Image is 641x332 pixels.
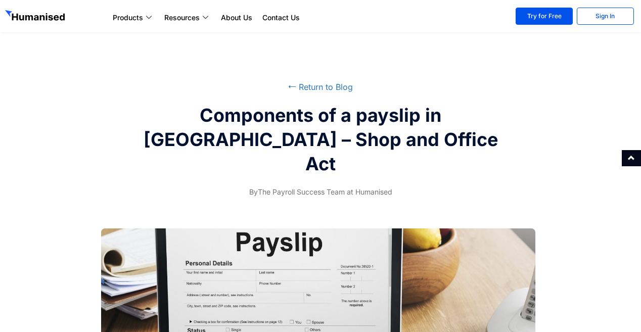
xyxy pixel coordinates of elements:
a: About Us [216,12,257,24]
img: GetHumanised Logo [5,10,67,23]
a: Sign In [577,8,634,25]
h2: Components of a payslip in [GEOGRAPHIC_DATA] – Shop and Office Act [131,103,510,176]
span: By [249,187,258,196]
a: Try for Free [516,8,573,25]
a: Contact Us [257,12,305,24]
a: Products [108,12,159,24]
a: ⭠ Return to Blog [288,82,353,92]
span: The Payroll Success Team at Humanised [249,186,392,198]
a: Resources [159,12,216,24]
